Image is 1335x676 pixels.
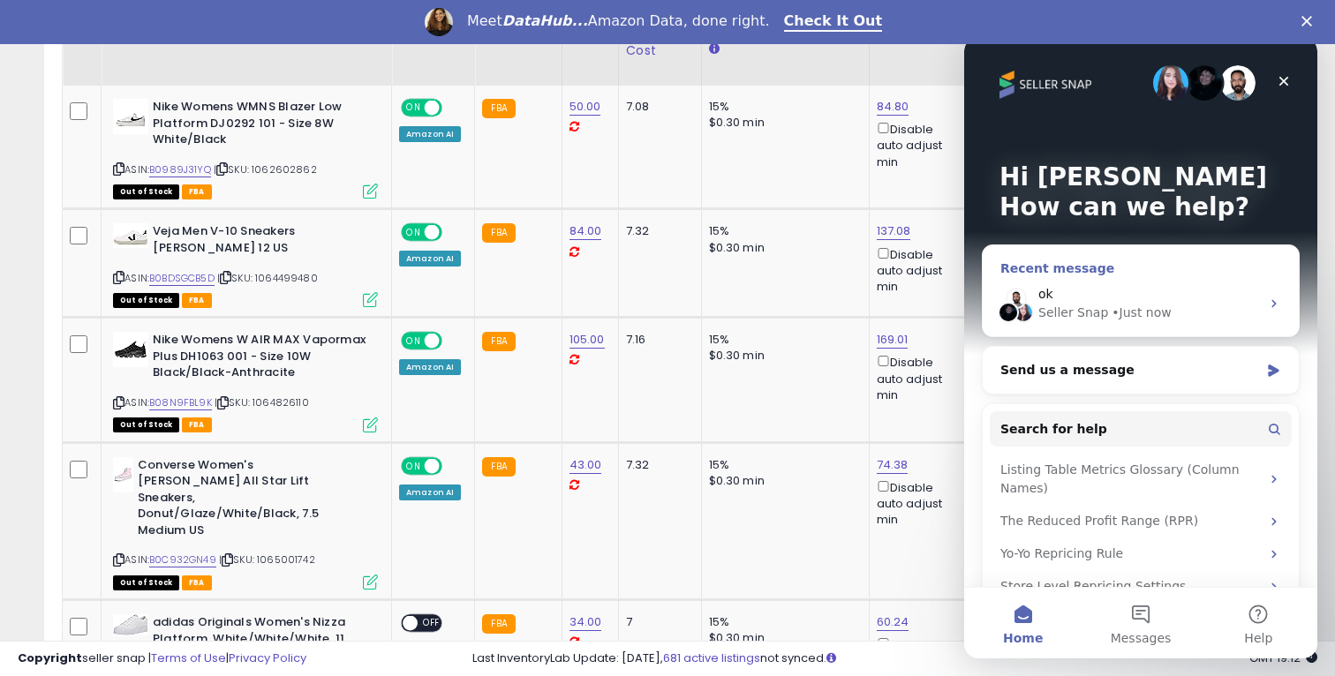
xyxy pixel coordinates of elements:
[502,12,588,29] i: DataHub...
[440,458,468,473] span: OFF
[709,99,856,115] div: 15%
[482,457,515,477] small: FBA
[403,458,425,473] span: ON
[964,37,1317,658] iframe: Intercom live chat
[399,126,461,142] div: Amazon AI
[149,395,212,410] a: B08N9FBL9K
[113,575,179,590] span: All listings that are currently out of stock and unavailable for purchase on Amazon
[663,650,760,666] a: 681 active listings
[113,332,148,367] img: 318NDuMqeBL._SL40_.jpg
[709,115,856,131] div: $0.30 min
[113,332,378,430] div: ASIN:
[440,225,468,240] span: OFF
[440,334,468,349] span: OFF
[403,334,425,349] span: ON
[399,251,461,267] div: Amazon AI
[153,99,367,153] b: Nike Womens WMNS Blazer Low Platform DJ0292 101 - Size 8W White/Black
[182,575,212,590] span: FBA
[113,99,148,134] img: 31WVcqQj0AL._SL40_.jpg
[569,222,602,240] a: 84.00
[482,332,515,351] small: FBA
[709,223,856,239] div: 15%
[229,650,306,666] a: Privacy Policy
[482,614,515,634] small: FBA
[626,223,688,239] div: 7.32
[877,352,962,403] div: Disable auto adjust min
[626,332,688,348] div: 7.16
[215,395,309,409] span: | SKU: 1064826110
[877,222,911,240] a: 137.08
[149,162,211,177] a: B0989J31YQ
[217,271,318,285] span: | SKU: 1064499480
[113,184,179,199] span: All listings that are currently out of stock and unavailable for purchase on Amazon
[709,41,720,57] small: Amazon Fees.
[709,332,856,348] div: 15%
[877,613,909,631] a: 60.24
[709,614,856,630] div: 15%
[113,223,148,248] img: 21O-5te2HKL._SL40_.jpg
[403,225,425,240] span: ON
[418,616,446,631] span: OFF
[1301,16,1319,26] div: Close
[182,184,212,199] span: FBA
[425,8,453,36] img: Profile image for Georgie
[214,162,317,177] span: | SKU: 1062602862
[113,293,179,308] span: All listings that are currently out of stock and unavailable for purchase on Amazon
[113,99,378,197] div: ASIN:
[153,614,367,651] b: adidas Originals Women's Nizza Platform, White/White/White, 11
[113,457,133,492] img: 21r3UTG5VpL._SL40_.jpg
[149,271,215,286] a: B0BDSGCB5D
[569,613,602,631] a: 34.00
[569,98,601,116] a: 50.00
[113,223,378,305] div: ASIN:
[18,650,306,667] div: seller snap | |
[709,348,856,364] div: $0.30 min
[877,244,962,296] div: Disable auto adjust min
[877,456,909,474] a: 74.38
[182,293,212,308] span: FBA
[153,223,367,260] b: Veja Men V-10 Sneakers [PERSON_NAME] 12 US
[113,457,378,588] div: ASIN:
[709,457,856,473] div: 15%
[482,223,515,243] small: FBA
[784,12,883,32] a: Check It Out
[153,332,367,386] b: Nike Womens W AIR MAX Vapormax Plus DH1063 001 - Size 10W Black/Black-Anthracite
[626,614,688,630] div: 7
[219,552,315,567] span: | SKU: 1065001742
[877,331,909,349] a: 169.01
[18,650,82,666] strong: Copyright
[399,484,461,500] div: Amazon AI
[709,473,856,489] div: $0.30 min
[569,456,602,474] a: 43.00
[626,457,688,473] div: 7.32
[151,650,226,666] a: Terms of Use
[626,99,688,115] div: 7.08
[709,240,856,256] div: $0.30 min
